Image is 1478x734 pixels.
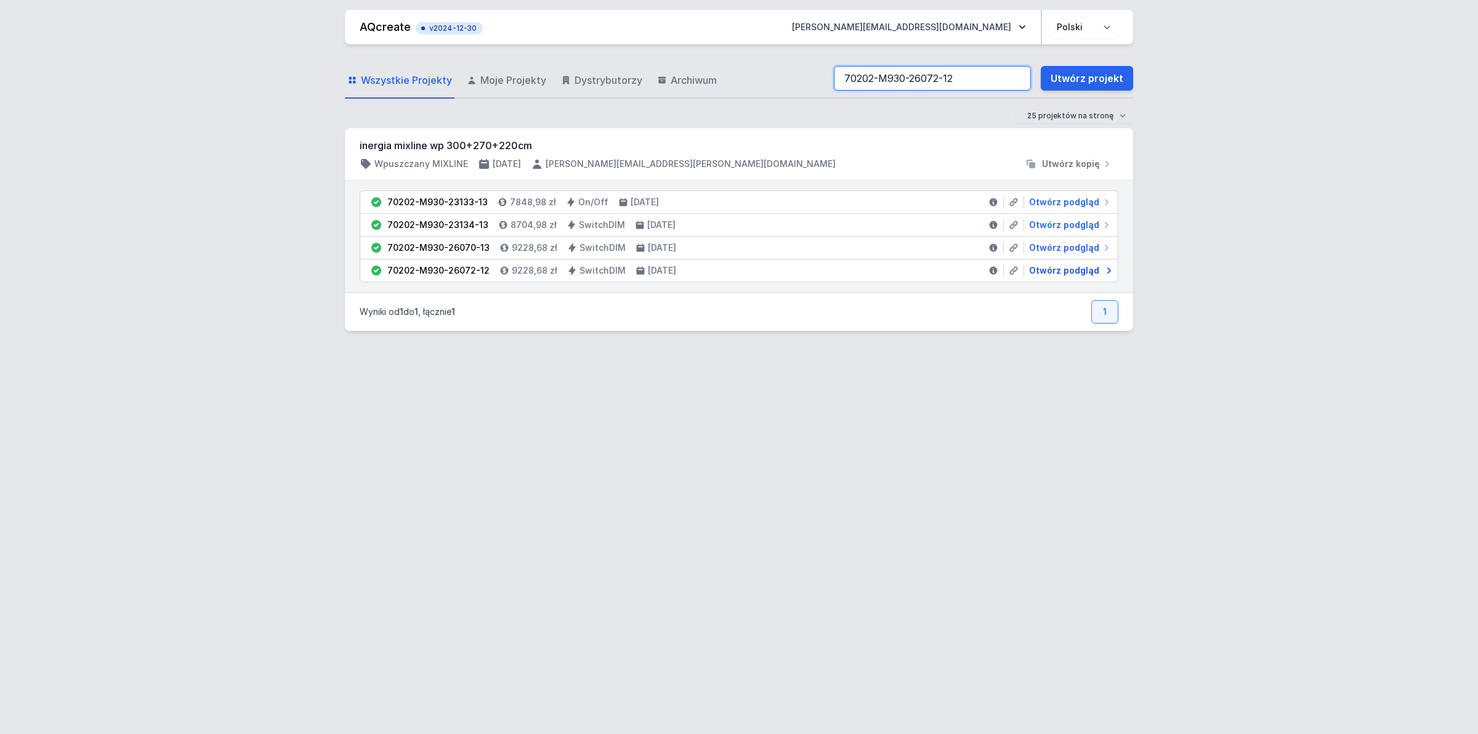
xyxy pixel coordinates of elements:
div: 70202-M930-26072-12 [387,264,490,277]
a: Utwórz projekt [1041,66,1133,91]
button: Utwórz kopię [1020,158,1118,170]
h4: [DATE] [647,219,676,231]
span: Otwórz podgląd [1029,196,1099,208]
a: Otwórz podgląd [1024,196,1113,208]
h3: inergia mixline wp 300+270+220cm [360,138,1118,153]
p: Wyniki od do , łącznie [360,306,455,318]
a: Otwórz podgląd [1024,219,1113,231]
a: Archiwum [655,63,719,99]
h4: [DATE] [493,158,521,170]
h4: 8704,98 zł [511,219,557,231]
a: Wszystkie Projekty [345,63,454,99]
a: Moje Projekty [464,63,549,99]
h4: SwitchDIM [579,219,625,231]
span: Dystrybutorzy [575,73,642,88]
button: [PERSON_NAME][EMAIL_ADDRESS][DOMAIN_NAME] [782,16,1036,38]
select: Wybierz język [1049,16,1118,38]
div: 70202-M930-23133-13 [387,196,488,208]
h4: [PERSON_NAME][EMAIL_ADDRESS][PERSON_NAME][DOMAIN_NAME] [546,158,836,170]
h4: SwitchDIM [579,242,626,254]
div: 70202-M930-26070-13 [387,242,490,254]
h4: [DATE] [648,264,676,277]
h4: 9228,68 zł [512,242,557,254]
h4: Wpuszczany MIXLINE [374,158,468,170]
a: Otwórz podgląd [1024,264,1113,277]
h4: [DATE] [631,196,659,208]
span: Otwórz podgląd [1029,219,1099,231]
h4: 7848,98 zł [510,196,556,208]
h4: On/Off [578,196,608,208]
h4: SwitchDIM [579,264,626,277]
h4: [DATE] [648,242,676,254]
a: 1 [1091,300,1118,324]
span: Otwórz podgląd [1029,242,1099,254]
span: Otwórz podgląd [1029,264,1099,277]
span: Moje Projekty [480,73,546,88]
a: Dystrybutorzy [559,63,645,99]
span: Wszystkie Projekty [361,73,452,88]
span: 1 [414,306,418,317]
span: 1 [400,306,403,317]
div: 70202-M930-23134-13 [387,219,488,231]
span: v2024-12-30 [422,23,477,33]
h4: 9228,68 zł [512,264,557,277]
a: Otwórz podgląd [1024,242,1113,254]
input: Szukaj wśród projektów i wersji... [834,66,1031,91]
span: Utwórz kopię [1042,158,1100,170]
span: 1 [451,306,455,317]
button: v2024-12-30 [416,20,483,35]
a: AQcreate [360,20,411,33]
span: Archiwum [671,73,717,88]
